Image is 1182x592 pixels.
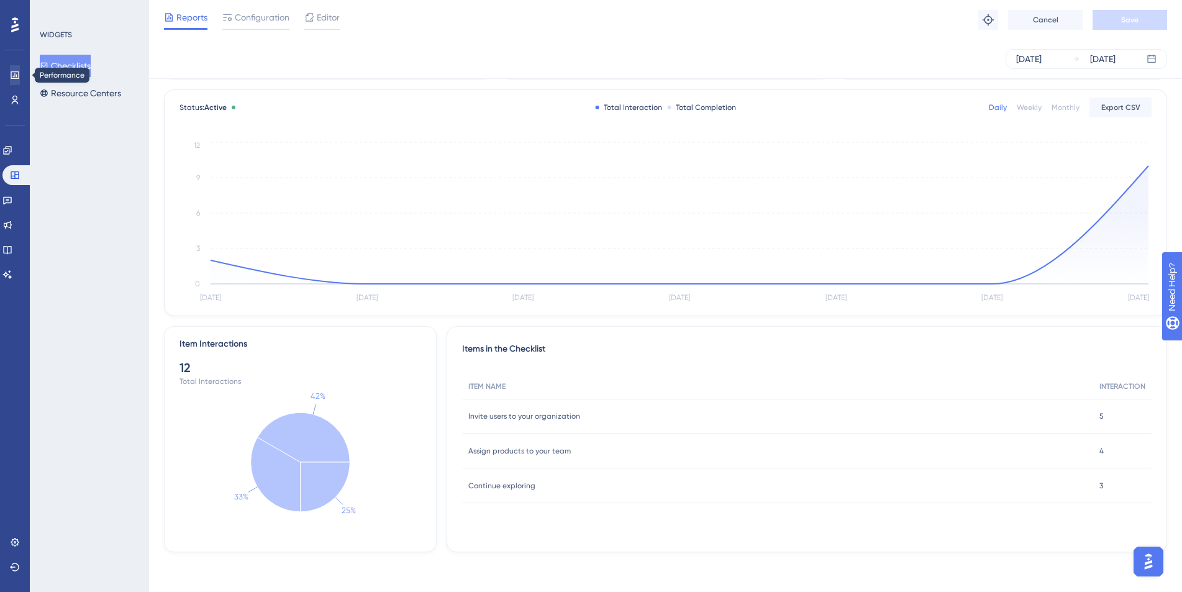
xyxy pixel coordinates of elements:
span: ITEM NAME [468,381,506,391]
tspan: [DATE] [512,293,534,302]
tspan: 6 [196,209,200,217]
span: Save [1121,15,1139,25]
text: 33% [234,492,248,501]
button: Save [1093,10,1167,30]
span: Status: [180,102,227,112]
tspan: 12 [194,141,200,150]
span: Reports [176,10,207,25]
button: Export CSV [1089,98,1152,117]
div: 12 [180,359,421,376]
span: 4 [1099,446,1104,456]
span: Configuration [235,10,289,25]
span: Active [204,103,227,112]
div: Total Completion [667,102,736,112]
span: 3 [1099,481,1103,491]
tspan: [DATE] [357,293,378,302]
tspan: [DATE] [669,293,690,302]
button: Resource Centers [40,82,121,104]
tspan: [DATE] [200,293,221,302]
tspan: 9 [196,173,200,182]
span: Export CSV [1101,102,1140,112]
button: Checklists [40,55,91,77]
div: [DATE] [1016,52,1042,66]
div: Item Interactions [180,337,247,352]
div: Total Interaction [595,102,662,112]
text: 42% [311,391,325,401]
span: Invite users to your organization [468,411,580,421]
span: Items in the Checklist [462,342,545,364]
span: 5 [1099,411,1104,421]
tspan: 3 [196,244,200,253]
div: WIDGETS [40,30,72,40]
tspan: [DATE] [825,293,847,302]
span: Editor [317,10,340,25]
tspan: [DATE] [1128,293,1149,302]
div: Weekly [1017,102,1042,112]
tspan: 0 [195,280,200,288]
span: Cancel [1033,15,1058,25]
div: Monthly [1052,102,1080,112]
div: [DATE] [1090,52,1116,66]
span: Continue exploring [468,481,535,491]
div: Daily [989,102,1007,112]
iframe: UserGuiding AI Assistant Launcher [1130,543,1167,580]
tspan: [DATE] [981,293,1002,302]
span: Assign products to your team [468,446,571,456]
span: INTERACTION [1099,381,1145,391]
span: Need Help? [29,3,78,18]
button: Cancel [1008,10,1083,30]
text: 25% [342,506,356,515]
